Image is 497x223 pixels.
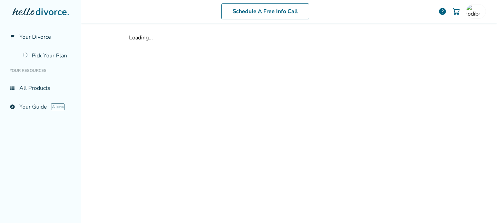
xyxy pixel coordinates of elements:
img: jodibeekman@gmail.com [466,4,480,18]
li: Your Resources [6,64,76,77]
a: Schedule A Free Info Call [221,3,309,19]
span: AI beta [51,103,65,110]
a: exploreYour GuideAI beta [6,99,76,115]
a: flag_2Your Divorce [6,29,76,45]
span: view_list [10,85,15,91]
a: view_listAll Products [6,80,76,96]
span: flag_2 [10,34,15,40]
a: help [438,7,447,16]
a: Pick Your Plan [19,48,76,64]
img: Cart [452,7,460,16]
span: explore [10,104,15,110]
div: Loading... [129,34,449,41]
span: Your Divorce [19,33,51,41]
